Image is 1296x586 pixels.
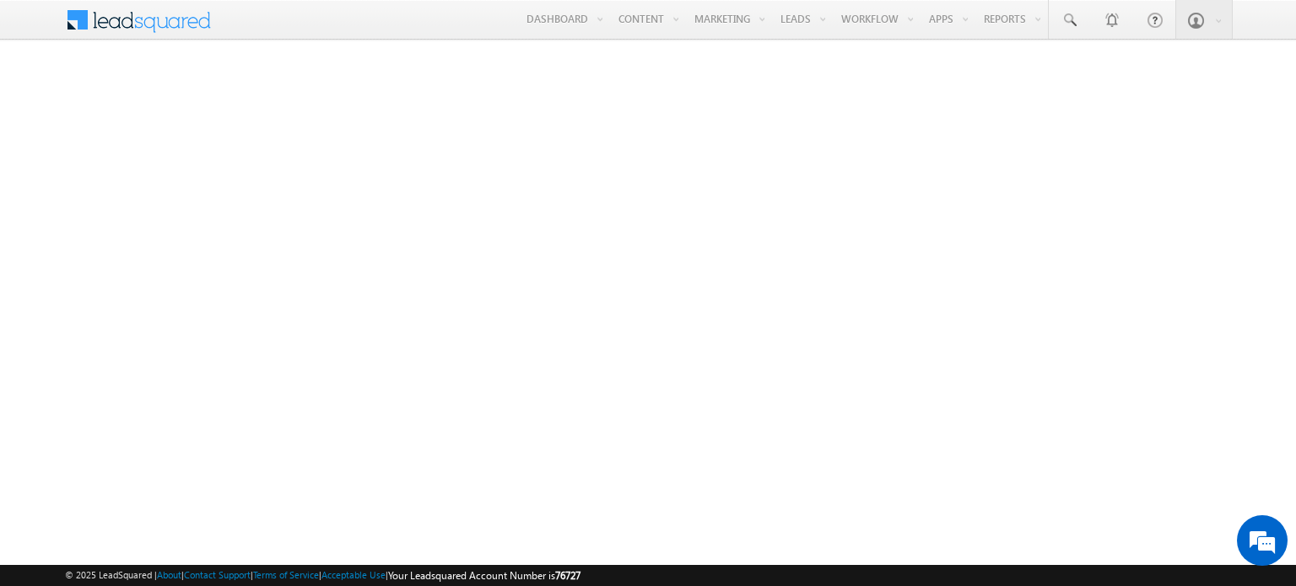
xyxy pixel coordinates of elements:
[157,569,181,580] a: About
[253,569,319,580] a: Terms of Service
[388,569,580,582] span: Your Leadsquared Account Number is
[184,569,251,580] a: Contact Support
[65,567,580,583] span: © 2025 LeadSquared | | | | |
[321,569,386,580] a: Acceptable Use
[555,569,580,582] span: 76727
